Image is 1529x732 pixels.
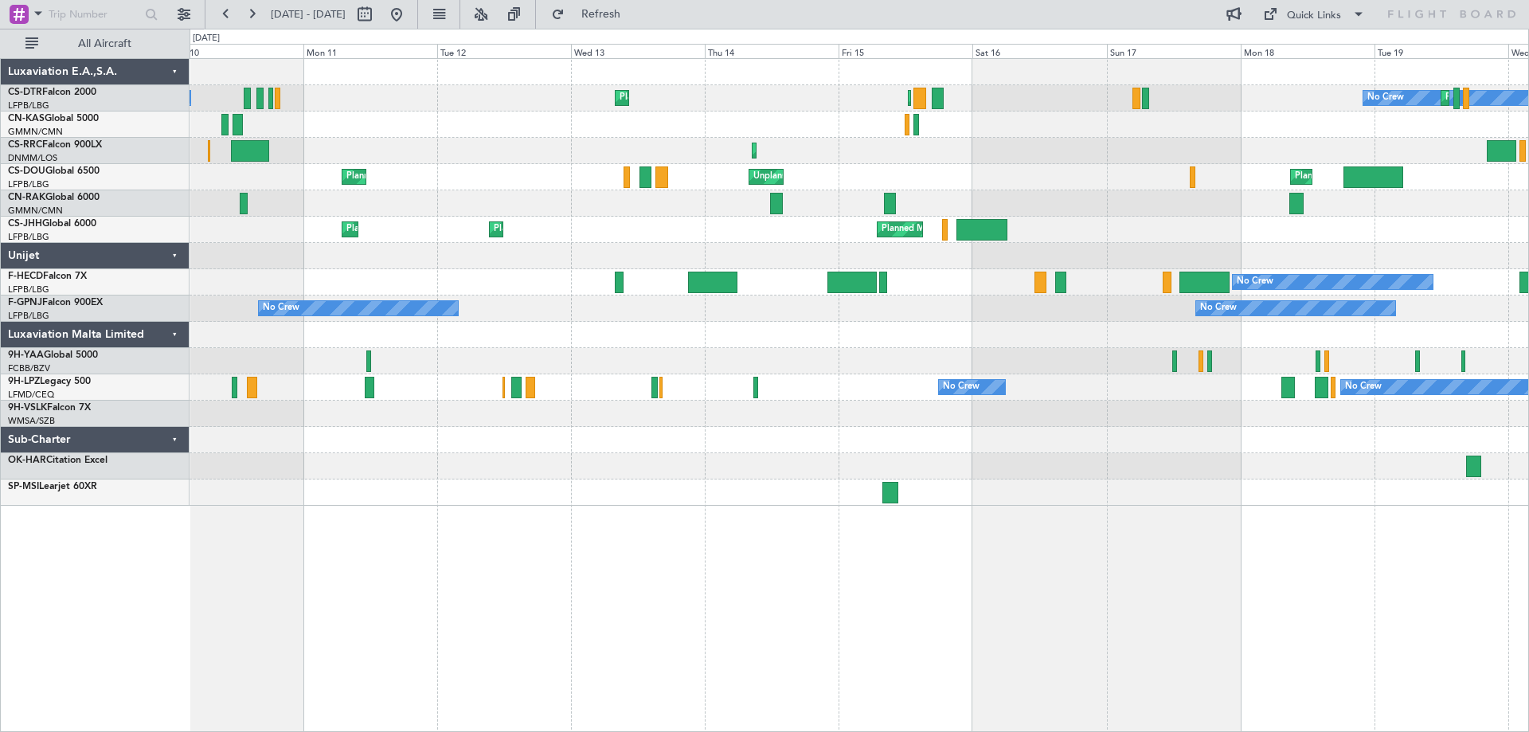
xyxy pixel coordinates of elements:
[8,88,96,97] a: CS-DTRFalcon 2000
[972,44,1106,58] div: Sat 16
[193,32,220,45] div: [DATE]
[8,166,100,176] a: CS-DOUGlobal 6500
[8,415,55,427] a: WMSA/SZB
[8,178,49,190] a: LFPB/LBG
[943,375,980,399] div: No Crew
[8,272,43,281] span: F-HECD
[705,44,839,58] div: Thu 14
[8,205,63,217] a: GMMN/CMN
[8,88,42,97] span: CS-DTR
[8,100,49,112] a: LFPB/LBG
[8,193,100,202] a: CN-RAKGlobal 6000
[8,403,47,413] span: 9H-VSLK
[1375,44,1508,58] div: Tue 19
[8,126,63,138] a: GMMN/CMN
[346,165,597,189] div: Planned Maint [GEOGRAPHIC_DATA] ([GEOGRAPHIC_DATA])
[170,44,303,58] div: Sun 10
[1237,270,1273,294] div: No Crew
[8,403,91,413] a: 9H-VSLKFalcon 7X
[49,2,140,26] input: Trip Number
[494,217,745,241] div: Planned Maint [GEOGRAPHIC_DATA] ([GEOGRAPHIC_DATA])
[8,310,49,322] a: LFPB/LBG
[8,272,87,281] a: F-HECDFalcon 7X
[1241,44,1375,58] div: Mon 18
[8,350,44,360] span: 9H-YAA
[1445,86,1527,110] div: Planned Maint Sofia
[437,44,571,58] div: Tue 12
[8,219,96,229] a: CS-JHHGlobal 6000
[8,166,45,176] span: CS-DOU
[8,152,57,164] a: DNMM/LOS
[544,2,639,27] button: Refresh
[8,456,108,465] a: OK-HARCitation Excel
[303,44,437,58] div: Mon 11
[8,482,97,491] a: SP-MSILearjet 60XR
[8,114,99,123] a: CN-KASGlobal 5000
[346,217,597,241] div: Planned Maint [GEOGRAPHIC_DATA] ([GEOGRAPHIC_DATA])
[1107,44,1241,58] div: Sun 17
[8,193,45,202] span: CN-RAK
[1287,8,1341,24] div: Quick Links
[8,140,102,150] a: CS-RRCFalcon 900LX
[882,217,1132,241] div: Planned Maint [GEOGRAPHIC_DATA] ([GEOGRAPHIC_DATA])
[839,44,972,58] div: Fri 15
[8,298,103,307] a: F-GPNJFalcon 900EX
[18,31,173,57] button: All Aircraft
[8,350,98,360] a: 9H-YAAGlobal 5000
[8,482,39,491] span: SP-MSI
[8,456,46,465] span: OK-HAR
[1367,86,1404,110] div: No Crew
[8,231,49,243] a: LFPB/LBG
[1345,375,1382,399] div: No Crew
[571,44,705,58] div: Wed 13
[41,38,168,49] span: All Aircraft
[8,114,45,123] span: CN-KAS
[8,377,40,386] span: 9H-LPZ
[8,284,49,296] a: LFPB/LBG
[8,389,54,401] a: LFMD/CEQ
[8,362,50,374] a: FCBB/BZV
[8,219,42,229] span: CS-JHH
[271,7,346,22] span: [DATE] - [DATE]
[620,86,701,110] div: Planned Maint Sofia
[1200,296,1237,320] div: No Crew
[8,298,42,307] span: F-GPNJ
[8,140,42,150] span: CS-RRC
[8,377,91,386] a: 9H-LPZLegacy 500
[753,165,1015,189] div: Unplanned Maint [GEOGRAPHIC_DATA] ([GEOGRAPHIC_DATA])
[1255,2,1373,27] button: Quick Links
[568,9,635,20] span: Refresh
[263,296,299,320] div: No Crew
